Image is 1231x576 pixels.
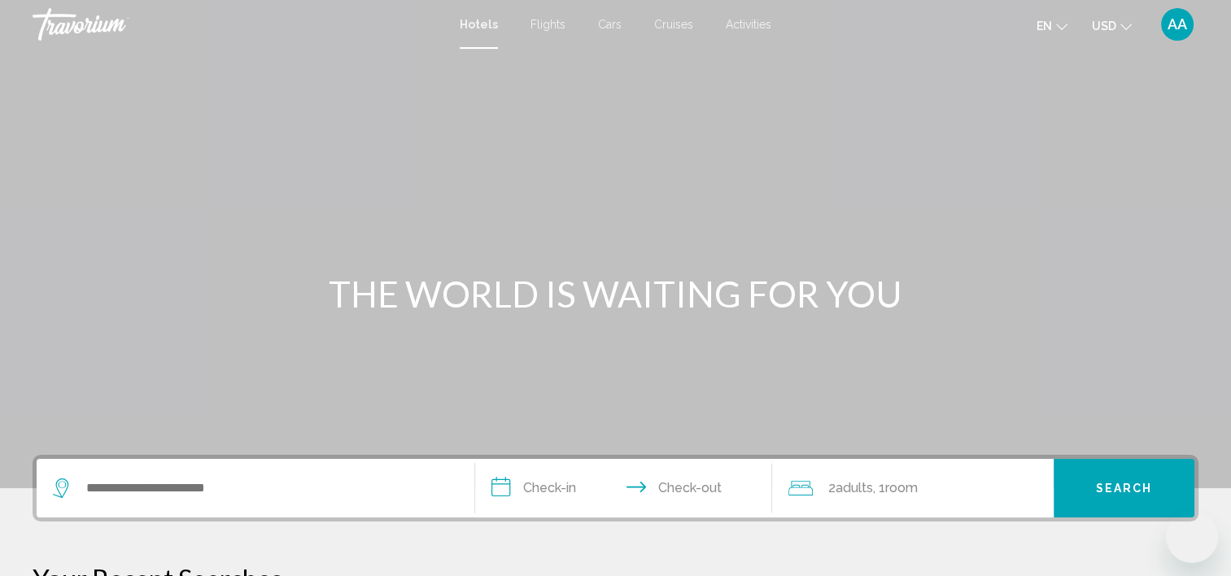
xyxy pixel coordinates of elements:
[1166,511,1218,563] iframe: Button to launch messaging window
[872,477,917,500] span: , 1
[1054,459,1194,517] button: Search
[33,8,443,41] a: Travorium
[1037,14,1067,37] button: Change language
[1037,20,1052,33] span: en
[1096,482,1153,495] span: Search
[460,18,498,31] a: Hotels
[772,459,1054,517] button: Travelers: 2 adults, 0 children
[475,459,773,517] button: Check in and out dates
[654,18,693,31] a: Cruises
[726,18,771,31] a: Activities
[1168,16,1187,33] span: AA
[884,480,917,495] span: Room
[37,459,1194,517] div: Search widget
[1156,7,1198,41] button: User Menu
[598,18,622,31] a: Cars
[827,477,872,500] span: 2
[835,480,872,495] span: Adults
[1092,20,1116,33] span: USD
[1092,14,1132,37] button: Change currency
[530,18,565,31] a: Flights
[311,273,921,315] h1: THE WORLD IS WAITING FOR YOU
